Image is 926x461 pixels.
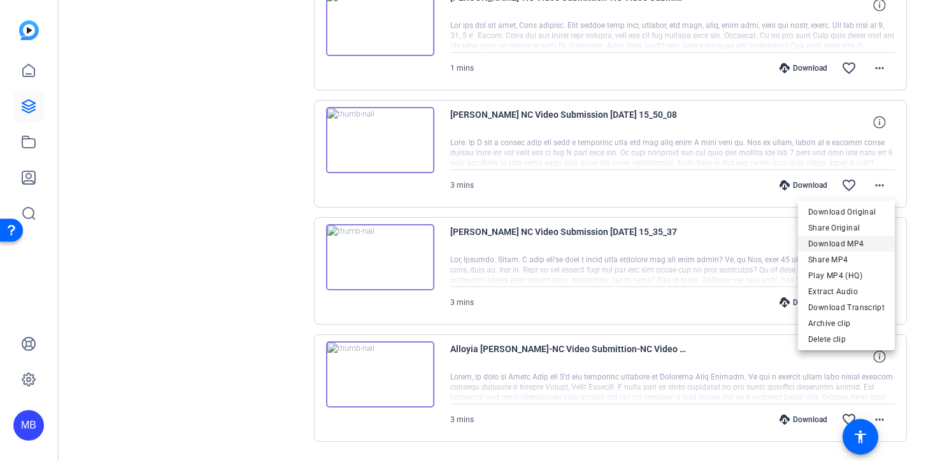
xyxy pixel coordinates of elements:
[808,284,885,299] span: Extract Audio
[808,252,885,267] span: Share MP4
[808,236,885,252] span: Download MP4
[808,300,885,315] span: Download Transcript
[808,332,885,347] span: Delete clip
[808,268,885,283] span: Play MP4 (HQ)
[808,316,885,331] span: Archive clip
[808,220,885,236] span: Share Original
[808,204,885,220] span: Download Original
